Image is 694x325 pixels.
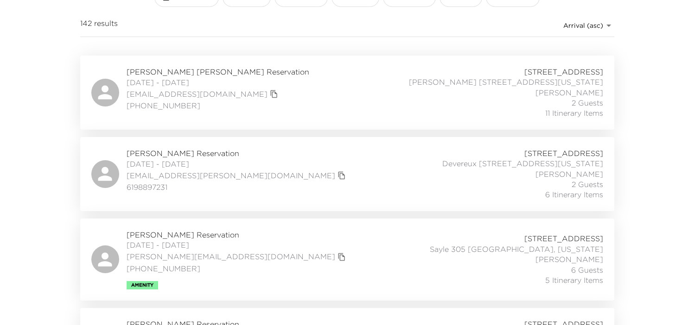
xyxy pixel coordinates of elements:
[127,263,348,274] span: [PHONE_NUMBER]
[127,240,348,250] span: [DATE] - [DATE]
[535,254,603,264] span: [PERSON_NAME]
[535,87,603,98] span: [PERSON_NAME]
[127,230,348,240] span: [PERSON_NAME] Reservation
[127,148,348,158] span: [PERSON_NAME] Reservation
[127,251,335,262] a: [PERSON_NAME][EMAIL_ADDRESS][DOMAIN_NAME]
[131,282,153,288] span: Amenity
[80,219,614,300] a: [PERSON_NAME] Reservation[DATE] - [DATE][PERSON_NAME][EMAIL_ADDRESS][DOMAIN_NAME]copy primary mem...
[571,265,603,275] span: 6 Guests
[335,169,348,182] button: copy primary member email
[80,18,118,33] span: 142 results
[80,137,614,211] a: [PERSON_NAME] Reservation[DATE] - [DATE][EMAIL_ADDRESS][PERSON_NAME][DOMAIN_NAME]copy primary mem...
[127,182,348,192] span: 6198897231
[80,56,614,130] a: [PERSON_NAME] [PERSON_NAME] Reservation[DATE] - [DATE][EMAIL_ADDRESS][DOMAIN_NAME]copy primary me...
[524,233,603,244] span: [STREET_ADDRESS]
[430,244,603,254] span: Sayle 305 [GEOGRAPHIC_DATA], [US_STATE]
[127,159,348,169] span: [DATE] - [DATE]
[524,148,603,158] span: [STREET_ADDRESS]
[545,108,603,118] span: 11 Itinerary Items
[267,87,280,100] button: copy primary member email
[524,67,603,77] span: [STREET_ADDRESS]
[563,21,603,30] span: Arrival (asc)
[442,158,603,169] span: Devereux [STREET_ADDRESS][US_STATE]
[545,275,603,285] span: 5 Itinerary Items
[127,89,267,99] a: [EMAIL_ADDRESS][DOMAIN_NAME]
[127,170,335,181] a: [EMAIL_ADDRESS][PERSON_NAME][DOMAIN_NAME]
[127,100,309,111] span: [PHONE_NUMBER]
[572,179,603,189] span: 2 Guests
[545,189,603,200] span: 6 Itinerary Items
[409,77,603,87] span: [PERSON_NAME] [STREET_ADDRESS][US_STATE]
[535,169,603,179] span: [PERSON_NAME]
[335,250,348,263] button: copy primary member email
[127,67,309,77] span: [PERSON_NAME] [PERSON_NAME] Reservation
[572,98,603,108] span: 2 Guests
[127,77,309,87] span: [DATE] - [DATE]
